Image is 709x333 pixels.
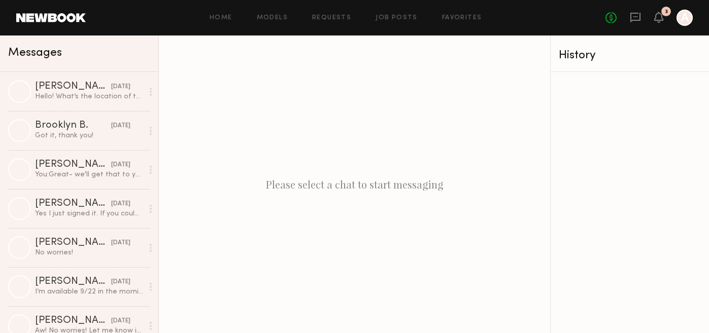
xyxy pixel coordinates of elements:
[8,47,62,59] span: Messages
[35,238,111,248] div: [PERSON_NAME]
[257,15,288,21] a: Models
[35,121,111,131] div: Brooklyn B.
[111,121,130,131] div: [DATE]
[159,35,550,333] div: Please select a chat to start messaging
[111,199,130,209] div: [DATE]
[35,277,111,287] div: [PERSON_NAME]
[35,131,143,140] div: Got it, thank you!
[665,9,668,15] div: 3
[35,160,111,170] div: [PERSON_NAME]
[35,92,143,101] div: Hello! What’s the location of the shoot?
[111,238,130,248] div: [DATE]
[35,82,111,92] div: [PERSON_NAME]
[210,15,232,21] a: Home
[312,15,351,21] a: Requests
[111,82,130,92] div: [DATE]
[35,209,143,218] div: Yes I just signed it. If you could share details (brand, usage, shoot location) etc. 🙂🙂
[376,15,418,21] a: Job Posts
[559,50,701,61] div: History
[35,170,143,179] div: You: Great- we'll get that to you. Are you able to hop on a 15 min VC with me and the director to...
[35,248,143,257] div: No worries!
[442,15,482,21] a: Favorites
[35,287,143,297] div: I’m available 9/22 in the morning before 2pm and 9/24 anytime
[111,277,130,287] div: [DATE]
[35,199,111,209] div: [PERSON_NAME]
[111,316,130,326] div: [DATE]
[35,316,111,326] div: [PERSON_NAME]
[677,10,693,26] a: A
[111,160,130,170] div: [DATE]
